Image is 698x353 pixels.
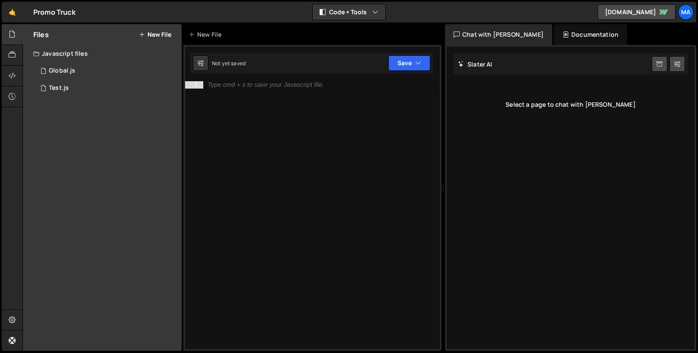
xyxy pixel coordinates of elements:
div: Documentation [554,24,627,45]
div: Not yet saved [212,60,246,67]
button: Code + Tools [313,4,385,20]
h2: Slater AI [458,60,493,68]
div: Global.js [49,67,75,75]
a: 🤙 [2,2,23,22]
div: 16133/43708.js [33,62,182,80]
a: [DOMAIN_NAME] [598,4,676,20]
div: 1 [185,81,203,89]
div: Test.js [49,84,69,92]
div: New File [189,30,225,39]
div: Type cmd + s to save your Javascript file. [208,82,324,88]
a: Ma [678,4,694,20]
h2: Files [33,30,49,39]
div: Javascript files [23,45,182,62]
div: Select a page to chat with [PERSON_NAME] [454,87,688,122]
div: 16133/43353.js [33,80,182,97]
button: Save [388,55,430,71]
button: New File [139,31,171,38]
div: Promo Truck [33,7,76,17]
div: Chat with [PERSON_NAME] [445,24,552,45]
